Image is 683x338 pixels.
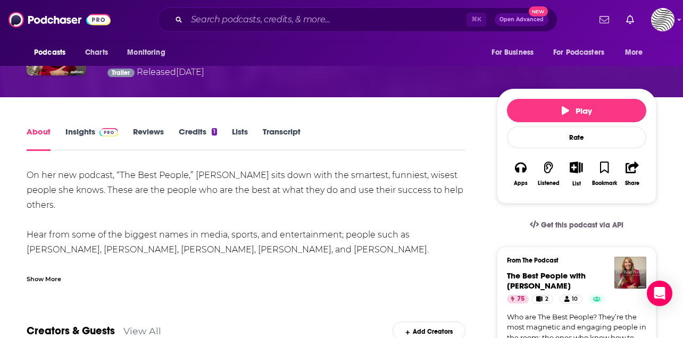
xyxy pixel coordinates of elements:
a: Charts [78,43,114,63]
input: Search podcasts, credits, & more... [187,11,467,28]
a: Credits1 [179,126,217,151]
a: 75 [507,295,529,303]
img: User Profile [651,8,674,31]
a: 10 [560,295,582,303]
img: Podchaser - Follow, Share and Rate Podcasts [9,10,111,30]
a: Transcript [263,126,301,151]
img: Podchaser Pro [99,128,118,137]
div: Show More ButtonList [563,155,590,193]
span: For Podcasters [553,45,604,60]
button: Apps [507,155,535,193]
a: Creators & Guests [27,324,115,337]
span: Play [562,106,592,116]
button: open menu [546,43,620,63]
span: Monitoring [127,45,165,60]
a: 2 [531,295,553,303]
button: open menu [484,43,547,63]
span: For Business [492,45,534,60]
span: Logged in as OriginalStrategies [651,8,674,31]
button: Share [619,155,646,193]
a: Lists [232,126,248,151]
button: Bookmark [590,155,618,193]
div: 1 [212,128,217,136]
span: More [625,45,643,60]
span: Podcasts [34,45,65,60]
span: The Best People with [PERSON_NAME] [507,271,586,291]
div: List [572,180,581,187]
a: View All [123,325,161,336]
a: About [27,126,51,151]
div: Search podcasts, credits, & more... [157,7,557,32]
div: On her new podcast, “The Best People,” [PERSON_NAME] sits down with the smartest, funniest, wises... [27,168,465,302]
span: Open Advanced [499,17,544,22]
span: Trailer [112,70,130,76]
a: Reviews [133,126,164,151]
button: open menu [618,43,656,63]
span: 2 [545,294,548,305]
button: Show profile menu [651,8,674,31]
button: Listened [535,155,562,193]
button: open menu [120,43,179,63]
h3: From The Podcast [507,257,638,264]
div: Bookmark [592,180,617,187]
a: The Best People with Nicolle Wallace [507,271,586,291]
div: Listened [538,180,560,187]
span: Charts [85,45,108,60]
span: ⌘ K [467,13,486,27]
a: InsightsPodchaser Pro [65,126,118,151]
a: Get this podcast via API [521,212,632,238]
div: Rate [507,126,646,148]
div: Share [625,180,639,187]
span: 75 [517,294,524,305]
span: New [529,6,548,16]
span: 10 [572,294,578,305]
img: The Best People with Nicolle Wallace [614,257,646,289]
div: Released [DATE] [107,66,204,80]
button: Play [507,99,646,122]
button: open menu [27,43,79,63]
a: Show notifications dropdown [595,11,613,29]
span: Get this podcast via API [541,221,623,230]
a: Show notifications dropdown [622,11,638,29]
button: Open AdvancedNew [495,13,548,26]
button: Show More Button [565,162,587,173]
div: Apps [514,180,528,187]
div: Open Intercom Messenger [647,281,672,306]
